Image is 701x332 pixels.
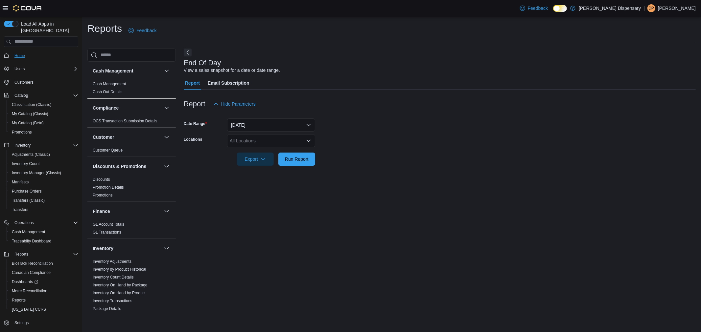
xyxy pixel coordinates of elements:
[93,148,123,153] a: Customer Queue
[93,89,123,94] span: Cash Out Details
[9,178,78,186] span: Manifests
[12,102,52,107] span: Classification (Classic)
[9,206,31,214] a: Transfers
[14,53,25,58] span: Home
[579,4,641,12] p: [PERSON_NAME] Dispensary
[9,237,78,245] span: Traceabilty Dashboard
[14,80,34,85] span: Customers
[9,278,41,286] a: Dashboards
[12,219,78,227] span: Operations
[93,222,124,227] a: GL Account Totals
[1,250,81,259] button: Reports
[12,261,53,266] span: BioTrack Reconciliation
[9,128,78,136] span: Promotions
[9,278,78,286] span: Dashboards
[163,162,171,170] button: Discounts & Promotions
[1,318,81,327] button: Settings
[211,97,258,111] button: Hide Parameters
[12,65,78,73] span: Users
[93,163,161,170] button: Discounts & Promotions
[9,197,78,204] span: Transfers (Classic)
[9,305,49,313] a: [US_STATE] CCRS
[93,185,124,190] span: Promotion Details
[643,4,645,12] p: |
[9,119,46,127] a: My Catalog (Beta)
[9,187,78,195] span: Purchase Orders
[12,198,45,203] span: Transfers (Classic)
[7,187,81,196] button: Purchase Orders
[93,105,119,111] h3: Compliance
[87,220,176,239] div: Finance
[93,81,126,87] span: Cash Management
[7,277,81,286] a: Dashboards
[9,110,51,118] a: My Catalog (Classic)
[7,177,81,187] button: Manifests
[93,245,113,252] h3: Inventory
[7,159,81,168] button: Inventory Count
[7,205,81,214] button: Transfers
[9,287,78,295] span: Metrc Reconciliation
[9,228,48,236] a: Cash Management
[93,90,123,94] a: Cash Out Details
[93,275,134,280] span: Inventory Count Details
[14,220,34,225] span: Operations
[93,283,148,287] a: Inventory On Hand by Package
[1,51,81,60] button: Home
[185,76,200,90] span: Report
[528,5,548,11] span: Feedback
[9,178,31,186] a: Manifests
[87,146,176,157] div: Customer
[9,160,78,168] span: Inventory Count
[12,141,33,149] button: Inventory
[7,296,81,305] button: Reports
[12,189,42,194] span: Purchase Orders
[12,288,47,294] span: Metrc Reconciliation
[93,290,146,296] span: Inventory On Hand by Product
[163,133,171,141] button: Customer
[93,82,126,86] a: Cash Management
[93,105,161,111] button: Compliance
[9,287,50,295] a: Metrc Reconciliation
[7,305,81,314] button: [US_STATE] CCRS
[12,307,46,312] span: [US_STATE] CCRS
[12,92,78,99] span: Catalog
[12,250,78,258] span: Reports
[12,120,44,126] span: My Catalog (Beta)
[306,138,311,143] button: Open list of options
[184,137,202,142] label: Locations
[163,67,171,75] button: Cash Management
[12,179,29,185] span: Manifests
[7,227,81,237] button: Cash Management
[649,4,654,12] span: DP
[12,229,45,235] span: Cash Management
[93,193,113,197] a: Promotions
[9,206,78,214] span: Transfers
[9,305,78,313] span: Washington CCRS
[9,169,64,177] a: Inventory Manager (Classic)
[93,68,133,74] h3: Cash Management
[553,5,567,12] input: Dark Mode
[93,134,161,140] button: Customer
[93,177,110,182] span: Discounts
[241,153,270,166] span: Export
[14,143,31,148] span: Inventory
[163,244,171,252] button: Inventory
[7,286,81,296] button: Metrc Reconciliation
[12,250,31,258] button: Reports
[93,306,121,311] span: Package Details
[9,259,56,267] a: BioTrack Reconciliation
[9,169,78,177] span: Inventory Manager (Classic)
[9,151,78,158] span: Adjustments (Classic)
[227,118,315,132] button: [DATE]
[126,24,159,37] a: Feedback
[93,230,121,235] a: GL Transactions
[87,22,122,35] h1: Reports
[93,259,131,264] a: Inventory Adjustments
[12,52,78,60] span: Home
[7,128,81,137] button: Promotions
[93,245,161,252] button: Inventory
